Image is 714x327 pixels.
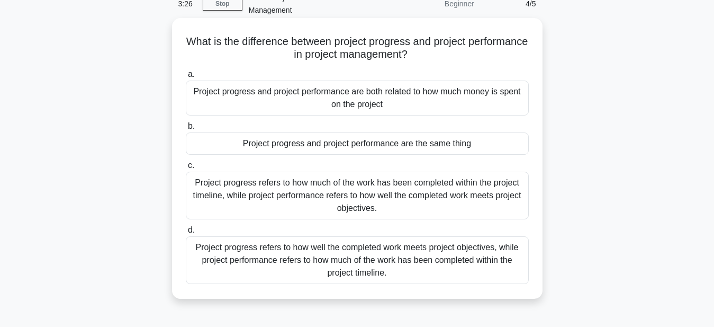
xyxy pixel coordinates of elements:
[186,172,529,219] div: Project progress refers to how much of the work has been completed within the project timeline, w...
[188,161,194,170] span: c.
[185,35,530,61] h5: What is the difference between project progress and project performance in project management?
[188,121,195,130] span: b.
[186,81,529,116] div: Project progress and project performance are both related to how much money is spent on the project
[188,225,195,234] span: d.
[188,69,195,78] span: a.
[186,236,529,284] div: Project progress refers to how well the completed work meets project objectives, while project pe...
[186,132,529,155] div: Project progress and project performance are the same thing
